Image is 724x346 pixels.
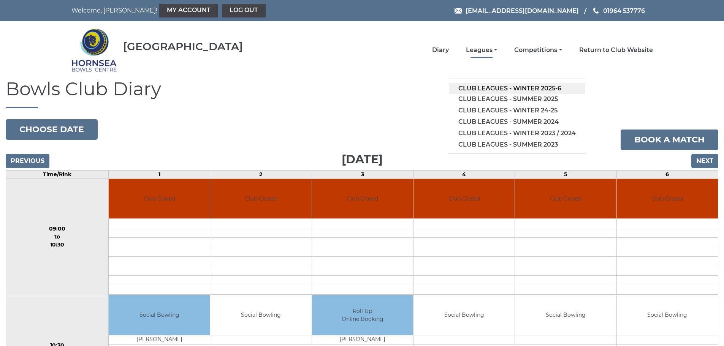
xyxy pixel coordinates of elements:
td: [PERSON_NAME] [312,335,413,344]
td: [PERSON_NAME] [109,335,210,344]
ul: Leagues [449,79,585,154]
td: 1 [108,170,210,179]
td: Club Closed [413,179,515,219]
td: 09:00 to 10:30 [6,179,109,295]
div: [GEOGRAPHIC_DATA] [123,41,243,52]
td: Roll Up Online Booking [312,295,413,335]
a: Club leagues - Winter 2023 / 2024 [449,128,585,139]
a: Book a match [621,130,718,150]
td: Time/Rink [6,170,109,179]
a: Leagues [466,46,497,54]
td: Club Closed [515,179,616,219]
td: 6 [616,170,718,179]
td: Social Bowling [413,295,515,335]
h1: Bowls Club Diary [6,79,718,108]
a: Club leagues - Winter 2025-6 [449,83,585,94]
td: Club Closed [210,179,311,219]
td: 2 [210,170,312,179]
a: Club leagues - Summer 2025 [449,93,585,105]
a: Competitions [514,46,562,54]
img: Email [455,8,462,14]
span: 01964 537776 [603,7,645,14]
a: Email [EMAIL_ADDRESS][DOMAIN_NAME] [455,6,579,16]
td: 4 [413,170,515,179]
nav: Welcome, [PERSON_NAME]! [71,4,307,17]
img: Phone us [593,8,599,14]
a: Club leagues - Winter 24-25 [449,105,585,116]
td: Club Closed [617,179,718,219]
a: Phone us 01964 537776 [592,6,645,16]
input: Next [691,154,718,168]
a: Club leagues - Summer 2023 [449,139,585,150]
td: Club Closed [109,179,210,219]
img: Hornsea Bowls Centre [71,24,117,77]
td: Club Closed [312,179,413,219]
td: Social Bowling [210,295,311,335]
a: Club leagues - Summer 2024 [449,116,585,128]
a: My Account [159,4,218,17]
a: Log out [222,4,266,17]
input: Previous [6,154,49,168]
td: Social Bowling [109,295,210,335]
td: Social Bowling [515,295,616,335]
button: Choose date [6,119,98,140]
a: Diary [432,46,449,54]
a: Return to Club Website [579,46,653,54]
span: [EMAIL_ADDRESS][DOMAIN_NAME] [466,7,579,14]
td: 3 [312,170,413,179]
td: 5 [515,170,616,179]
td: Social Bowling [617,295,718,335]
